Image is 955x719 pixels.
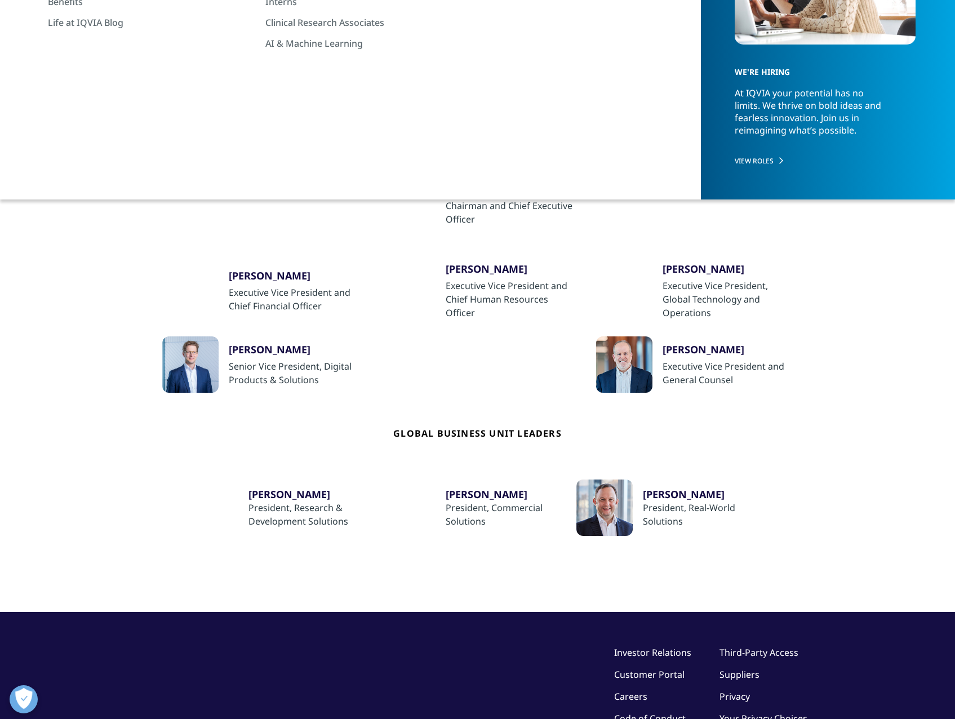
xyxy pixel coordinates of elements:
[663,359,793,387] div: Executive Vice President and General Counsel
[229,269,359,286] a: [PERSON_NAME]
[446,487,576,501] a: [PERSON_NAME]
[735,87,890,147] p: At IQVIA your potential has no limits. We thrive on bold ideas and fearless innovation. Join us i...
[719,646,798,659] a: Third-Party Access
[663,262,793,276] div: [PERSON_NAME]
[446,199,576,226] div: Chairman and Chief Executive Officer
[663,279,793,319] div: Executive Vice President, Global Technology and Operations
[663,262,793,279] a: [PERSON_NAME]
[446,501,576,528] div: President, Commercial Solutions
[643,487,774,501] a: [PERSON_NAME]
[614,690,647,703] a: Careers
[719,690,750,703] a: Privacy
[265,37,465,50] a: AI & Machine Learning
[614,646,691,659] a: Investor Relations
[48,16,247,29] a: Life at IQVIA Blog
[735,156,916,166] a: VIEW ROLES
[229,269,359,282] div: [PERSON_NAME]
[229,359,359,387] div: Senior Vice President, Digital Products & Solutions
[719,668,759,681] a: Suppliers
[735,47,907,87] h5: WE'RE HIRING
[446,279,576,319] div: Executive Vice President and Chief Human Resources Officer
[265,16,465,29] a: Clinical Research Associates
[229,343,359,359] a: [PERSON_NAME]
[446,262,576,279] a: [PERSON_NAME]
[663,343,793,356] div: [PERSON_NAME]
[248,487,379,501] a: [PERSON_NAME]
[229,286,359,313] div: Executive Vice President and Chief Financial Officer
[393,393,562,480] h4: Global Business Unit Leaders
[229,343,359,356] div: [PERSON_NAME]
[248,501,379,528] div: President, Research & Development Solutions
[643,501,774,528] div: President, Real-World Solutions
[614,668,685,681] a: Customer Portal
[663,343,793,359] a: [PERSON_NAME]
[446,262,576,276] div: [PERSON_NAME]
[10,685,38,713] button: Open Preferences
